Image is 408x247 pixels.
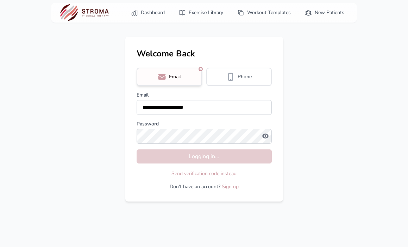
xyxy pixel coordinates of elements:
[238,73,252,80] span: Phone
[171,170,237,177] button: Send verification code instead
[175,6,227,19] a: Exercise Library
[137,92,272,99] label: Email
[137,183,272,190] p: Don't have an account?
[137,149,272,163] button: Logging in...
[137,48,272,59] h1: Welcome Back
[222,183,239,190] a: Sign up
[137,121,272,128] label: Password
[301,6,349,19] a: New Patients
[59,3,110,23] img: STROMA logo
[233,6,295,19] a: Workout Templates
[127,6,169,19] a: Dashboard
[169,73,181,80] span: Email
